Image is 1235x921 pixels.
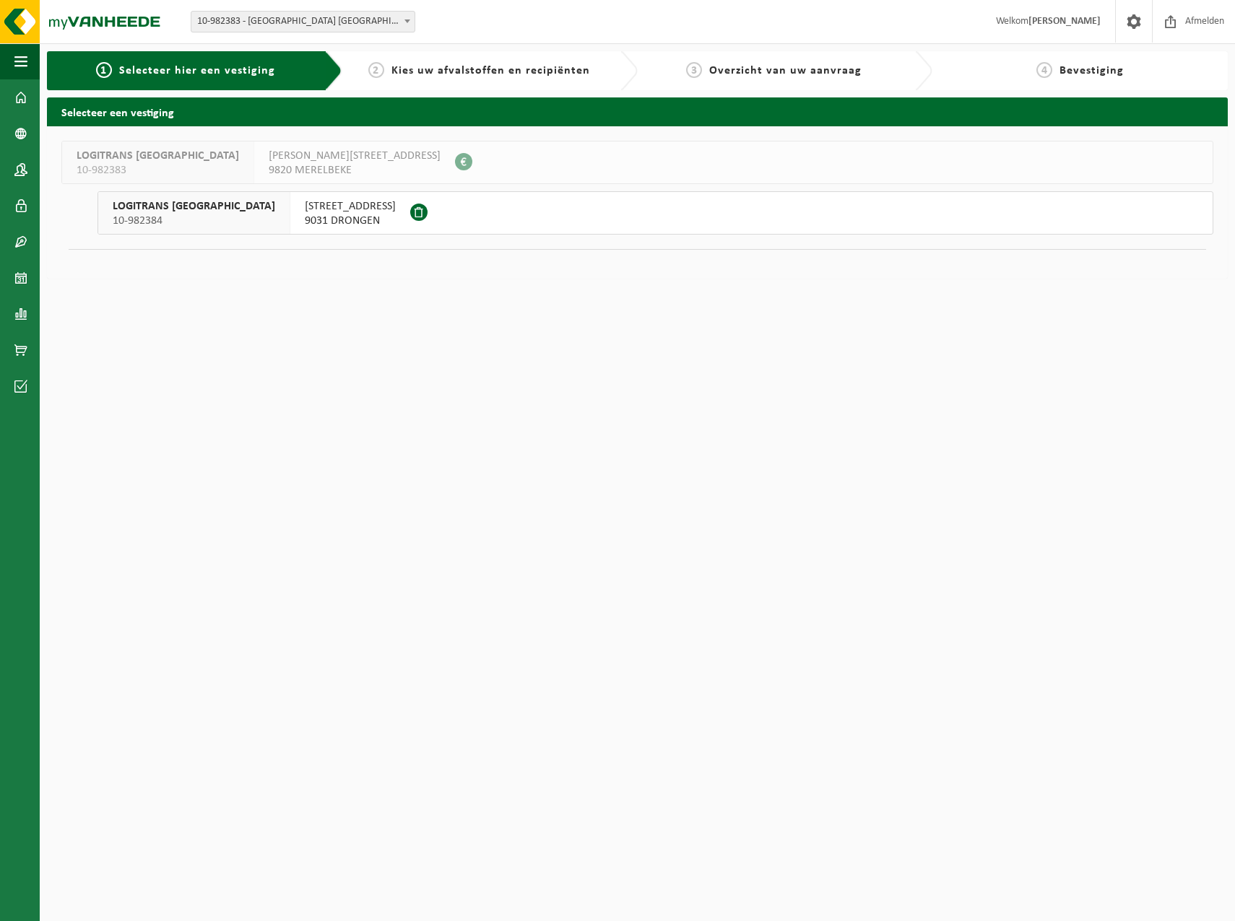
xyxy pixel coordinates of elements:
span: 2 [368,62,384,78]
span: LOGITRANS [GEOGRAPHIC_DATA] [77,149,239,163]
span: [STREET_ADDRESS] [305,199,396,214]
span: 9820 MERELBEKE [269,163,441,178]
span: Overzicht van uw aanvraag [709,65,862,77]
span: Kies uw afvalstoffen en recipiënten [391,65,590,77]
span: 10-982383 - LOGITRANS BELGIUM - MERELBEKE [191,11,415,32]
span: 1 [96,62,112,78]
span: Selecteer hier een vestiging [119,65,275,77]
span: 9031 DRONGEN [305,214,396,228]
span: 10-982383 [77,163,239,178]
span: 4 [1036,62,1052,78]
span: Bevestiging [1059,65,1124,77]
button: LOGITRANS [GEOGRAPHIC_DATA] 10-982384 [STREET_ADDRESS]9031 DRONGEN [97,191,1213,235]
span: 10-982384 [113,214,275,228]
span: LOGITRANS [GEOGRAPHIC_DATA] [113,199,275,214]
span: [PERSON_NAME][STREET_ADDRESS] [269,149,441,163]
span: 10-982383 - LOGITRANS BELGIUM - MERELBEKE [191,12,415,32]
h2: Selecteer een vestiging [47,97,1228,126]
span: 3 [686,62,702,78]
strong: [PERSON_NAME] [1028,16,1101,27]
